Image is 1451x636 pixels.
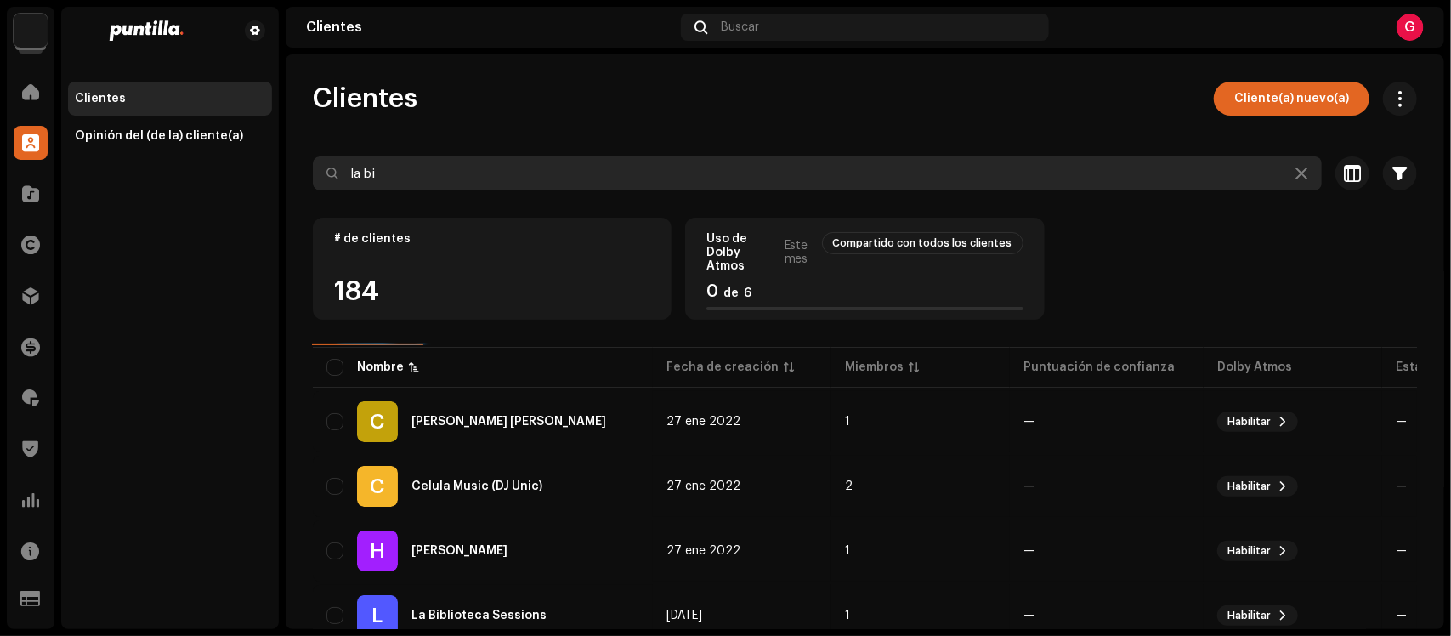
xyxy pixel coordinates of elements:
span: 6 [744,287,751,299]
img: 2b818475-bbf4-4b98-bec1-5711c409c9dc [75,20,218,41]
span: Compartido con todos los clientes [833,238,1012,248]
div: Haila María Mompié Gonzalez [411,545,507,557]
span: Clientes [313,82,417,116]
button: Habilitar [1217,476,1298,497]
input: Buscar [313,156,1322,190]
div: Uso de Dolby Atmos [706,232,777,273]
span: 2 [845,480,853,492]
div: C [357,466,398,507]
div: C [357,401,398,442]
div: # de clientes [334,232,650,246]
span: 1 [845,610,850,622]
span: Este mes [785,239,815,266]
div: Opinión del (de la) cliente(a) [75,129,243,143]
div: de [706,283,1023,300]
button: Habilitar [1217,412,1298,432]
span: 27 ene 2022 [666,416,740,428]
re-a-table-badge: — [1023,610,1190,622]
re-m-nav-item: Clientes [68,82,272,116]
div: G [1397,14,1424,41]
span: Habilitar [1227,609,1271,622]
span: Habilitar [1227,544,1271,558]
div: Miembros [845,359,904,376]
span: Buscar [721,20,759,34]
button: Habilitar [1217,541,1298,561]
re-a-table-badge: — [1023,416,1190,428]
div: L [357,595,398,636]
div: H [357,531,398,571]
span: 27 feb 2025 [666,610,702,622]
div: Celula Music (DJ Unic) [411,480,542,492]
img: a6437e74-8c8e-4f74-a1ce-131745af0155 [14,14,48,48]
button: Cliente(a) nuevo(a) [1214,82,1369,116]
div: La Biblioteca Sessions [411,610,547,622]
span: Cliente(a) nuevo(a) [1234,82,1349,116]
span: 1 [845,416,850,428]
span: Habilitar [1227,480,1271,493]
span: Habilitar [1227,415,1271,429]
div: Clientes [75,92,126,105]
re-m-nav-item: Opinión del (de la) cliente(a) [68,119,272,153]
span: 27 ene 2022 [666,545,740,557]
div: Clientes [306,20,674,34]
re-a-table-badge: — [1023,545,1190,557]
span: 1 [845,545,850,557]
button: Habilitar [1217,605,1298,626]
re-o-card-value: # de clientes [313,218,672,320]
re-a-table-badge: — [1023,480,1190,492]
div: Carlos Varela Cerezo [411,416,606,428]
div: Fecha de creación [666,359,779,376]
span: 0 [706,283,718,300]
div: Nombre [357,359,404,376]
span: 27 ene 2022 [666,480,740,492]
